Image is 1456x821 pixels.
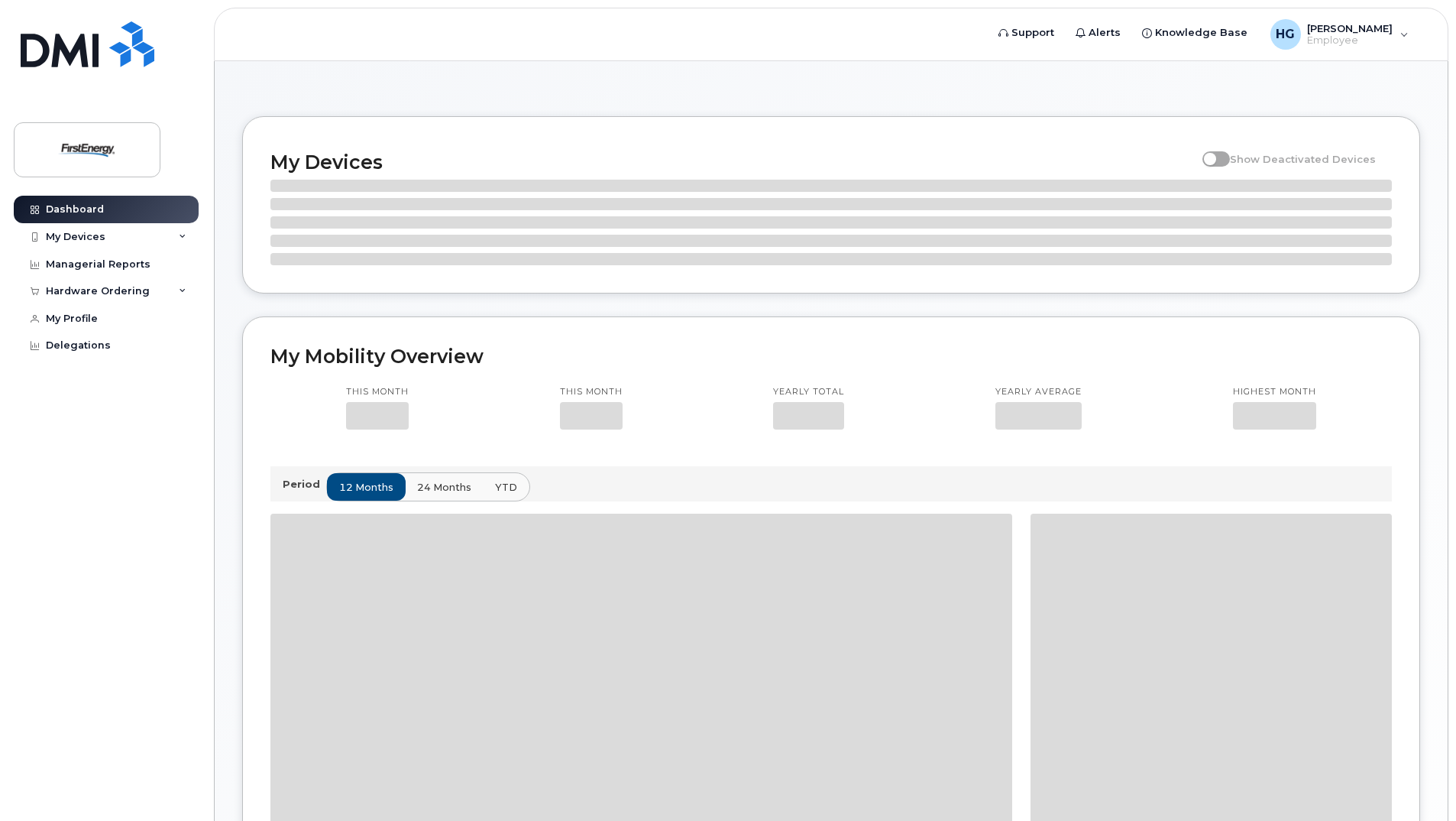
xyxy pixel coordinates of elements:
[270,345,1392,368] h2: My Mobility Overview
[417,480,471,495] span: 24 months
[1233,386,1316,398] p: Highest month
[1230,153,1376,165] span: Show Deactivated Devices
[995,386,1082,398] p: Yearly average
[270,151,1195,174] h2: My Devices
[346,386,409,398] p: This month
[283,477,326,492] p: Period
[773,386,844,398] p: Yearly total
[560,386,623,398] p: This month
[495,480,517,495] span: YTD
[1202,144,1215,157] input: Show Deactivated Devices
